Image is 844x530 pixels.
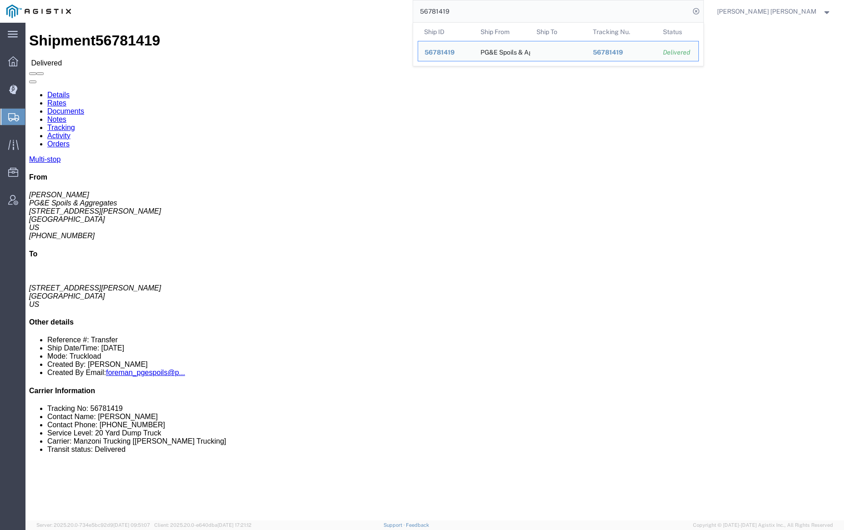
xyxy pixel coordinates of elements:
[413,0,690,22] input: Search for shipment number, reference number
[593,49,623,56] span: 56781419
[480,41,524,61] div: PG&E Spoils & Aggregates
[113,522,150,528] span: [DATE] 09:51:07
[717,6,817,16] span: Kayte Bray Dogali
[36,522,150,528] span: Server: 2025.20.0-734e5bc92d9
[217,522,252,528] span: [DATE] 17:21:12
[474,23,531,41] th: Ship From
[663,48,692,57] div: Delivered
[657,23,699,41] th: Status
[586,23,657,41] th: Tracking Nu.
[425,49,455,56] span: 56781419
[6,5,71,18] img: logo
[693,521,833,529] span: Copyright © [DATE]-[DATE] Agistix Inc., All Rights Reserved
[154,522,252,528] span: Client: 2025.20.0-e640dba
[425,48,468,57] div: 56781419
[25,23,844,520] iframe: FS Legacy Container
[384,522,406,528] a: Support
[418,23,703,66] table: Search Results
[593,48,651,57] div: 56781419
[717,6,831,17] button: [PERSON_NAME] [PERSON_NAME]
[406,522,429,528] a: Feedback
[418,23,474,41] th: Ship ID
[530,23,586,41] th: Ship To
